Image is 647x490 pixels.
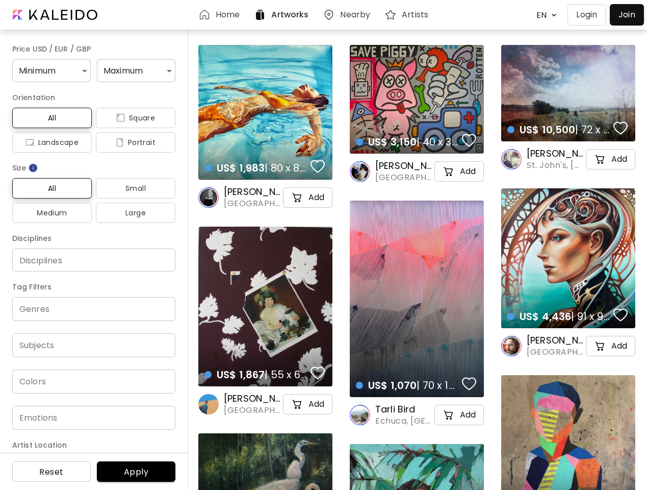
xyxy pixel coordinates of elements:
[443,165,455,178] img: cart-icon
[97,461,175,482] button: Apply
[368,378,417,393] span: US$ 1,070
[204,368,307,381] h4: | 55 x 65 cm
[96,203,175,223] button: Large
[594,340,606,352] img: cart-icon
[350,201,484,397] a: US$ 1,070| 70 x 100 cmfavoriteshttps://cdn.kaleido.art/CDN/Artwork/175147/Primary/medium.webp?upd...
[507,123,610,136] h4: | 72 x 52 inch
[104,207,167,219] span: Large
[434,405,484,425] button: cart-iconAdd
[224,405,281,416] span: [GEOGRAPHIC_DATA], [GEOGRAPHIC_DATA]
[20,182,84,194] span: All
[611,154,627,164] h5: Add
[527,347,584,358] span: [GEOGRAPHIC_DATA], [GEOGRAPHIC_DATA]
[567,4,606,26] button: Login
[356,135,459,149] h4: | 40 x 30 cm
[501,334,635,358] a: [PERSON_NAME] [PERSON_NAME][GEOGRAPHIC_DATA], [GEOGRAPHIC_DATA]cart-iconAdd
[198,186,332,209] a: [PERSON_NAME][GEOGRAPHIC_DATA], [GEOGRAPHIC_DATA]cart-iconAdd
[12,91,175,104] h6: Orientation
[96,108,175,128] button: iconSquare
[20,136,84,149] span: Landscape
[97,59,175,82] div: Maximum
[96,132,175,153] button: iconPortrait
[611,341,627,351] h5: Add
[12,203,92,223] button: Medium
[271,11,308,19] h6: Artworks
[12,461,91,482] button: Reset
[356,379,459,392] h4: | 70 x 100 cm
[12,281,175,293] h6: Tag Filters
[459,130,479,151] button: favorites
[350,45,484,154] a: US$ 3,150| 40 x 30 cmfavoriteshttps://cdn.kaleido.art/CDN/Artwork/175584/Primary/medium.webp?upda...
[254,9,313,21] a: Artworks
[224,198,281,209] span: [GEOGRAPHIC_DATA], [GEOGRAPHIC_DATA]
[12,162,175,174] h6: Size
[224,186,281,198] h6: [PERSON_NAME]
[531,6,549,24] div: EN
[402,11,428,19] h6: Artists
[375,415,432,427] span: Echuca, [GEOGRAPHIC_DATA]
[501,148,635,171] a: [PERSON_NAME]St. John's, [GEOGRAPHIC_DATA]cart-iconAdd
[368,135,417,149] span: US$ 3,150
[308,156,327,177] button: favorites
[586,336,635,356] button: cart-iconAdd
[96,178,175,199] button: Small
[384,9,432,21] a: Artists
[434,161,484,182] button: cart-iconAdd
[375,172,432,183] span: [GEOGRAPHIC_DATA], [GEOGRAPHIC_DATA]
[217,367,265,382] span: US$ 1,867
[308,192,324,203] h5: Add
[217,161,265,175] span: US$ 1,983
[198,9,244,21] a: Home
[586,149,635,169] button: cart-iconAdd
[611,305,630,325] button: favorites
[611,118,630,138] button: favorites
[20,112,84,124] span: All
[116,114,125,122] img: icon
[576,9,597,21] p: Login
[198,393,332,416] a: [PERSON_NAME][GEOGRAPHIC_DATA], [GEOGRAPHIC_DATA]cart-iconAdd
[20,467,83,477] span: Reset
[610,4,644,26] a: Join
[12,59,91,82] div: Minimum
[375,160,432,172] h6: [PERSON_NAME]
[28,163,38,173] img: info
[459,374,479,394] button: favorites
[460,166,476,177] h5: Add
[340,11,370,19] h6: Nearby
[375,403,432,415] h6: Tarli Bird
[12,439,175,451] h6: Artist Location
[198,45,332,180] a: US$ 1,983| 80 x 80 cmfavoriteshttps://cdn.kaleido.art/CDN/Artwork/172750/Primary/medium.webp?upda...
[527,160,584,171] span: St. John's, [GEOGRAPHIC_DATA]
[116,138,124,146] img: icon
[283,394,332,414] button: cart-iconAdd
[25,138,34,146] img: icon
[104,182,167,194] span: Small
[501,188,635,328] a: US$ 4,436| 91 x 91 cmfavoriteshttps://cdn.kaleido.art/CDN/Artwork/175695/Primary/medium.webp?upda...
[507,310,610,323] h4: | 91 x 91 cm
[308,363,327,383] button: favorites
[20,207,84,219] span: Medium
[594,153,606,165] img: cart-icon
[350,160,484,183] a: [PERSON_NAME][GEOGRAPHIC_DATA], [GEOGRAPHIC_DATA]cart-iconAdd
[198,227,332,386] a: US$ 1,867| 55 x 65 cmfavoriteshttps://cdn.kaleido.art/CDN/Artwork/169475/Primary/medium.webp?upda...
[216,11,240,19] h6: Home
[291,398,303,410] img: cart-icon
[12,108,92,128] button: All
[12,43,175,55] h6: Price USD / EUR / GBP
[12,232,175,244] h6: Disciplines
[520,309,571,324] span: US$ 4,436
[501,45,635,141] a: US$ 10,500| 72 x 52 inchfavoriteshttps://cdn.kaleido.art/CDN/Artwork/169389/Primary/medium.webp?u...
[283,187,332,208] button: cart-iconAdd
[12,178,92,199] button: All
[104,112,167,124] span: Square
[12,132,92,153] button: iconLandscape
[350,403,484,427] a: Tarli BirdEchuca, [GEOGRAPHIC_DATA]cart-iconAdd
[549,10,559,20] img: arrow down
[520,122,575,137] span: US$ 10,500
[204,161,307,175] h4: | 80 x 80 cm
[291,191,303,204] img: cart-icon
[460,410,476,420] h5: Add
[527,334,584,347] h6: [PERSON_NAME] [PERSON_NAME]
[105,467,167,477] span: Apply
[567,4,610,26] a: Login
